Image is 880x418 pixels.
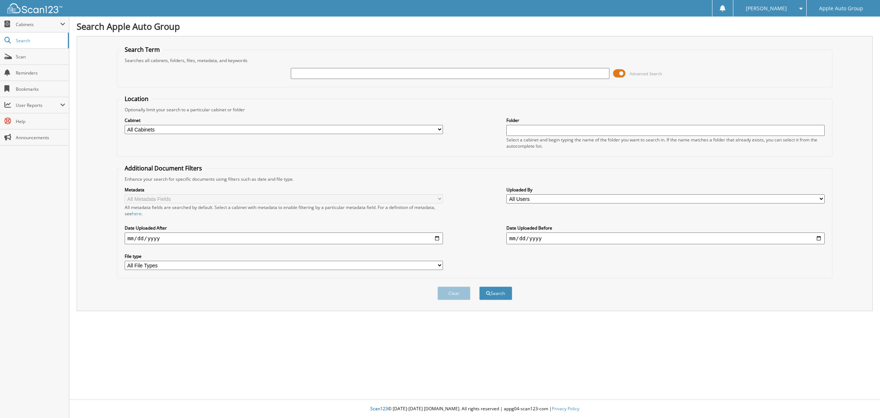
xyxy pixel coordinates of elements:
[7,3,62,13] img: scan123-logo-white.svg
[819,6,863,11] span: Apple Auto Group
[506,117,825,123] label: Folder
[506,187,825,193] label: Uploaded By
[746,6,787,11] span: [PERSON_NAME]
[121,57,829,64] div: Searches all cabinets, folders, files, metadata, and keywords
[121,46,164,54] legend: Search Term
[125,117,443,123] label: Cabinet
[370,406,388,412] span: Scan123
[630,71,662,76] span: Advanced Search
[16,54,65,60] span: Scan
[77,20,873,32] h1: Search Apple Auto Group
[506,233,825,244] input: end
[121,176,829,182] div: Enhance your search for specific documents using filters such as date and file type.
[16,86,65,92] span: Bookmarks
[506,137,825,149] div: Select a cabinet and begin typing the name of the folder you want to search in. If the name match...
[16,21,60,28] span: Cabinets
[121,95,152,103] legend: Location
[16,70,65,76] span: Reminders
[125,253,443,259] label: File type
[69,400,880,418] div: © [DATE]-[DATE] [DOMAIN_NAME]. All rights reserved | appg04-scan123-com |
[552,406,579,412] a: Privacy Policy
[479,287,512,300] button: Search
[437,287,470,300] button: Clear
[16,134,65,141] span: Announcements
[125,233,443,244] input: start
[843,383,880,418] iframe: Chat Widget
[132,210,142,217] a: here
[125,204,443,217] div: All metadata fields are searched by default. Select a cabinet with metadata to enable filtering b...
[125,187,443,193] label: Metadata
[121,107,829,113] div: Optionally limit your search to a particular cabinet or folder
[121,164,206,172] legend: Additional Document Filters
[506,225,825,231] label: Date Uploaded Before
[125,225,443,231] label: Date Uploaded After
[16,118,65,125] span: Help
[16,102,60,108] span: User Reports
[16,37,64,44] span: Search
